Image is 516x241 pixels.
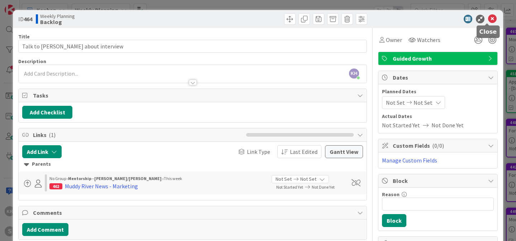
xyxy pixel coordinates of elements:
[18,15,32,23] span: ID
[49,131,56,138] span: ( 1 )
[68,176,164,181] b: Mentorship - [PERSON_NAME]/[PERSON_NAME] ›
[33,91,354,100] span: Tasks
[393,73,484,82] span: Dates
[393,141,484,150] span: Custom Fields
[40,19,75,25] b: Backlog
[417,36,440,44] span: Watchers
[382,121,420,129] span: Not Started Yet
[386,98,405,107] span: Not Set
[24,15,32,23] b: 464
[393,176,484,185] span: Block
[18,40,367,53] input: type card name here...
[18,58,46,65] span: Description
[382,214,406,227] button: Block
[325,145,363,158] button: Gantt View
[382,191,400,198] label: Reason
[382,157,437,164] a: Manage Custom Fields
[393,54,484,63] span: Guided Growth
[24,160,361,168] div: Parents
[414,98,433,107] span: Not Set
[33,131,243,139] span: Links
[40,13,75,19] span: Weekly Planning
[432,142,444,149] span: ( 0/0 )
[18,33,30,40] label: Title
[247,147,270,156] span: Link Type
[479,28,497,35] h5: Close
[290,147,317,156] span: Last Edited
[300,175,316,183] span: Not Set
[431,121,464,129] span: Not Done Yet
[386,36,402,44] span: Owner
[33,208,354,217] span: Comments
[312,184,335,190] span: Not Done Yet
[22,223,68,236] button: Add Comment
[349,68,359,79] span: KH
[22,106,72,119] button: Add Checklist
[382,113,494,120] span: Actual Dates
[277,145,321,158] button: Last Edited
[22,145,62,158] button: Add Link
[164,176,182,181] span: This week
[49,176,68,181] span: No Group ›
[65,182,138,190] div: Muddy River News - Marketing
[276,184,303,190] span: Not Started Yet
[382,88,494,95] span: Planned Dates
[49,183,62,189] div: 462
[276,175,292,183] span: Not Set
